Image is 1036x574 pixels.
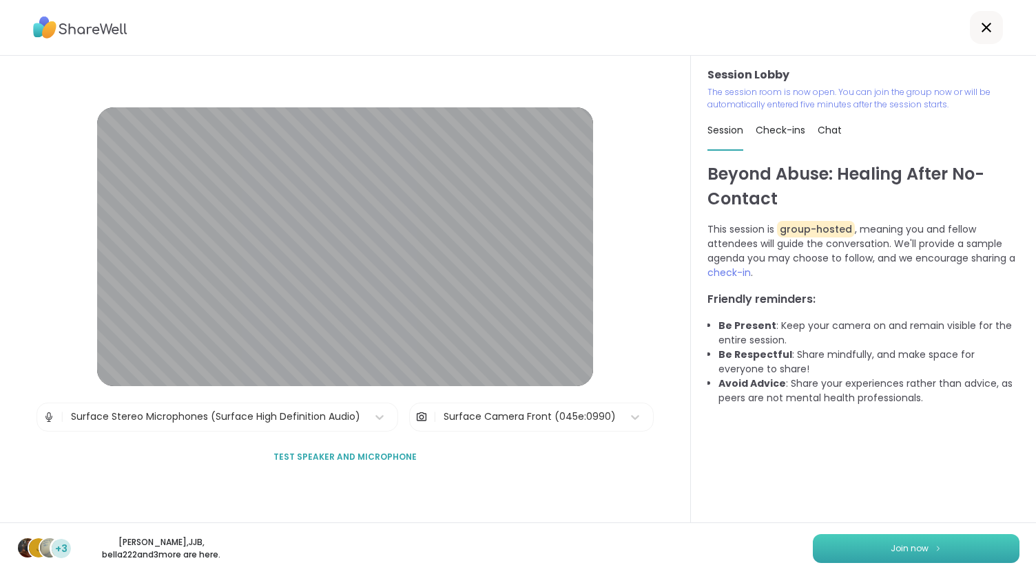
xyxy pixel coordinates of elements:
[40,538,59,557] img: bella222
[707,266,751,279] span: check-in
[718,319,776,332] b: Be Present
[718,319,1019,348] li: : Keep your camera on and remain visible for the entire session.
[707,67,1019,83] h3: Session Lobby
[55,542,68,556] span: +3
[813,534,1019,563] button: Join now
[707,86,1019,111] p: The session room is now open. You can join the group now or will be automatically entered five mi...
[415,403,428,431] img: Camera
[71,410,360,424] div: Surface Stereo Microphones (Surface High Definition Audio)
[818,123,842,137] span: Chat
[707,222,1019,280] p: This session is , meaning you and fellow attendees will guide the conversation. We'll provide a s...
[36,539,42,557] span: J
[84,536,238,561] p: [PERSON_NAME] , JJB , bella222 and 3 more are here.
[718,376,1019,405] li: : Share your experiences rather than advice, as peers are not mental health professionals.
[756,123,805,137] span: Check-ins
[891,542,929,555] span: Join now
[707,162,1019,211] h1: Beyond Abuse: Healing After No-Contact
[707,291,1019,308] h3: Friendly reminders:
[707,123,743,137] span: Session
[61,403,64,431] span: |
[268,443,422,471] button: Test speaker and microphone
[718,348,1019,376] li: : Share mindfully, and make space for everyone to share!
[444,410,616,424] div: Surface Camera Front (045e:0990)
[273,451,417,463] span: Test speaker and microphone
[934,544,942,552] img: ShareWell Logomark
[718,348,792,361] b: Be Respectful
[777,221,855,237] span: group-hosted
[18,538,37,557] img: Anchit
[43,403,55,431] img: Microphone
[433,403,437,431] span: |
[33,12,127,43] img: ShareWell Logo
[718,376,786,390] b: Avoid Advice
